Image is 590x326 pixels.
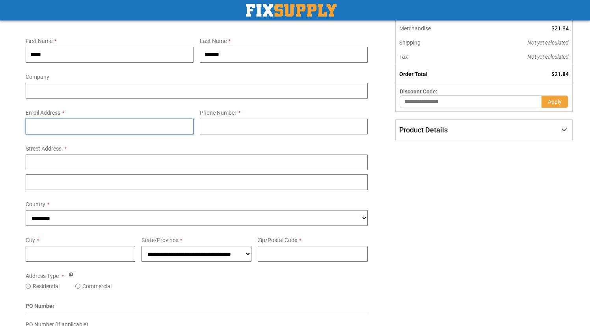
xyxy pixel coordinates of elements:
[26,302,368,314] div: PO Number
[396,21,474,35] th: Merchandise
[551,71,569,77] span: $21.84
[26,273,59,279] span: Address Type
[542,95,568,108] button: Apply
[527,39,569,46] span: Not yet calculated
[399,126,448,134] span: Product Details
[26,201,45,207] span: Country
[527,54,569,60] span: Not yet calculated
[26,38,52,44] span: First Name
[246,4,337,17] a: store logo
[399,71,428,77] strong: Order Total
[26,74,49,80] span: Company
[551,25,569,32] span: $21.84
[246,4,337,17] img: Fix Industrial Supply
[548,99,562,105] span: Apply
[82,282,112,290] label: Commercial
[26,110,60,116] span: Email Address
[200,38,227,44] span: Last Name
[33,282,60,290] label: Residential
[400,88,437,95] span: Discount Code:
[26,237,35,243] span: City
[258,237,297,243] span: Zip/Postal Code
[200,110,236,116] span: Phone Number
[396,50,474,64] th: Tax
[141,237,178,243] span: State/Province
[399,39,421,46] span: Shipping
[26,145,61,152] span: Street Address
